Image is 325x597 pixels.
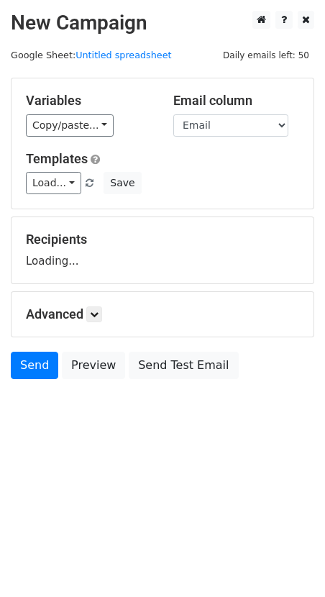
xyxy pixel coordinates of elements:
[173,93,299,109] h5: Email column
[75,50,171,60] a: Untitled spreadsheet
[11,50,172,60] small: Google Sheet:
[26,306,299,322] h5: Advanced
[11,352,58,379] a: Send
[218,47,314,63] span: Daily emails left: 50
[62,352,125,379] a: Preview
[11,11,314,35] h2: New Campaign
[218,50,314,60] a: Daily emails left: 50
[26,232,299,247] h5: Recipients
[26,114,114,137] a: Copy/paste...
[26,93,152,109] h5: Variables
[26,232,299,269] div: Loading...
[26,172,81,194] a: Load...
[104,172,141,194] button: Save
[129,352,238,379] a: Send Test Email
[26,151,88,166] a: Templates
